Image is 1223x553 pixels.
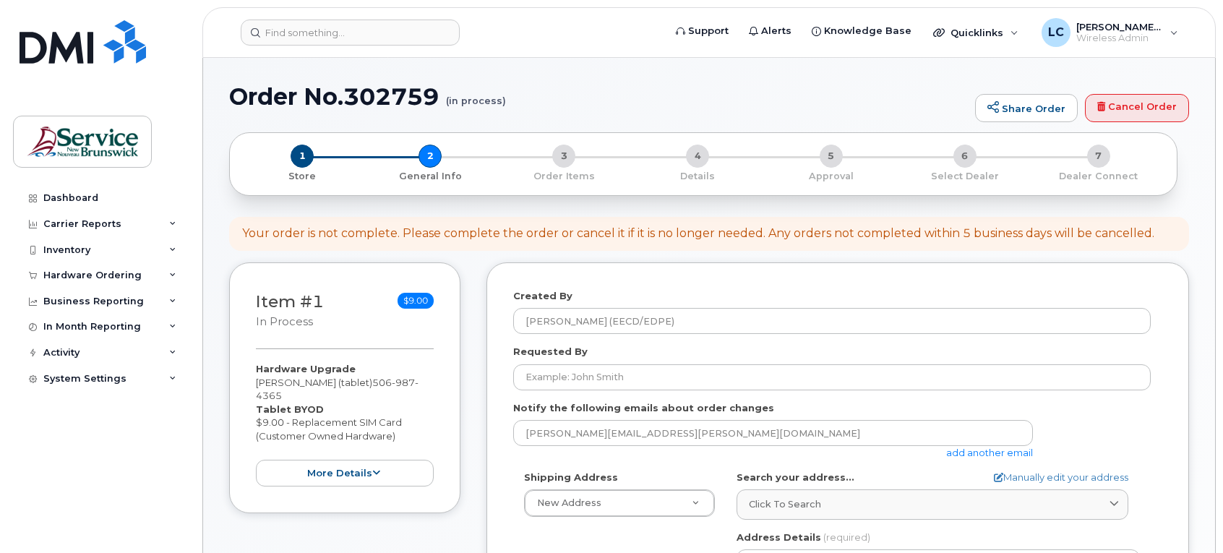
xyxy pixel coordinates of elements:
[525,490,714,516] a: New Address
[256,363,356,374] strong: Hardware Upgrade
[513,420,1033,446] input: Example: john@appleseed.com
[513,401,774,415] label: Notify the following emails about order changes
[241,168,364,183] a: 1 Store
[537,497,601,508] span: New Address
[1085,94,1189,123] a: Cancel Order
[398,293,434,309] span: $9.00
[256,315,313,328] small: in process
[247,170,358,183] p: Store
[256,293,324,330] h3: Item #1
[946,447,1033,458] a: add another email
[291,145,314,168] span: 1
[513,364,1151,390] input: Example: John Smith
[256,362,434,486] div: [PERSON_NAME] (tablet) $9.00 - Replacement SIM Card (Customer Owned Hardware)
[737,531,821,544] label: Address Details
[242,226,1154,242] div: Your order is not complete. Please complete the order or cancel it if it is no longer needed. Any...
[392,377,415,388] span: 987
[256,403,324,415] strong: Tablet BYOD
[749,497,821,511] span: Click to search
[513,345,588,359] label: Requested By
[256,460,434,486] button: more details
[994,471,1128,484] a: Manually edit your address
[737,471,854,484] label: Search your address...
[524,471,618,484] label: Shipping Address
[823,531,870,543] span: (required)
[513,289,572,303] label: Created By
[229,84,968,109] h1: Order No.302759
[975,94,1078,123] a: Share Order
[446,84,506,106] small: (in process)
[737,489,1128,519] a: Click to search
